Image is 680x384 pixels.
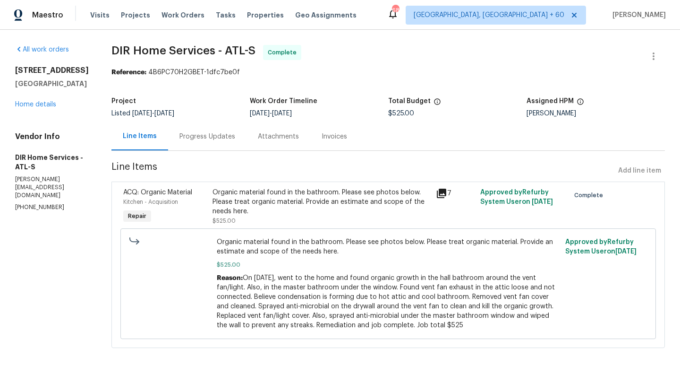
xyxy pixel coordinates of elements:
[258,132,299,141] div: Attachments
[268,48,300,57] span: Complete
[532,199,553,205] span: [DATE]
[322,132,347,141] div: Invoices
[250,110,270,117] span: [DATE]
[15,79,89,88] h5: [GEOGRAPHIC_DATA]
[565,239,637,255] span: Approved by Refurby System User on
[132,110,174,117] span: -
[111,162,614,180] span: Line Items
[90,10,110,20] span: Visits
[577,98,584,110] span: The hpm assigned to this work order.
[123,189,192,196] span: ACQ: Organic Material
[15,46,69,53] a: All work orders
[217,260,560,270] span: $525.00
[527,98,574,105] h5: Assigned HPM
[111,68,665,77] div: 4B6PC70H2GBET-1dfc7be0f
[121,10,150,20] span: Projects
[295,10,357,20] span: Geo Assignments
[212,218,236,224] span: $525.00
[433,98,441,110] span: The total cost of line items that have been proposed by Opendoor. This sum includes line items th...
[272,110,292,117] span: [DATE]
[217,237,560,256] span: Organic material found in the bathroom. Please see photos below. Please treat organic material. P...
[216,12,236,18] span: Tasks
[615,248,637,255] span: [DATE]
[250,98,317,105] h5: Work Order Timeline
[111,69,146,76] b: Reference:
[123,199,178,205] span: Kitchen - Acquisition
[154,110,174,117] span: [DATE]
[15,175,89,200] p: [PERSON_NAME][EMAIL_ADDRESS][DOMAIN_NAME]
[111,45,255,56] span: DIR Home Services - ATL-S
[217,275,555,329] span: On [DATE], went to the home and found organic growth in the hall bathroom around the vent fan/lig...
[161,10,204,20] span: Work Orders
[15,153,89,172] h5: DIR Home Services - ATL-S
[436,188,475,199] div: 7
[123,131,157,141] div: Line Items
[15,203,89,211] p: [PHONE_NUMBER]
[124,211,150,221] span: Repair
[574,191,607,200] span: Complete
[132,110,152,117] span: [DATE]
[388,98,431,105] h5: Total Budget
[179,132,235,141] div: Progress Updates
[392,6,399,15] div: 684
[609,10,666,20] span: [PERSON_NAME]
[15,66,89,75] h2: [STREET_ADDRESS]
[217,275,243,281] span: Reason:
[388,110,414,117] span: $525.00
[32,10,63,20] span: Maestro
[111,110,174,117] span: Listed
[15,101,56,108] a: Home details
[247,10,284,20] span: Properties
[527,110,665,117] div: [PERSON_NAME]
[15,132,89,141] h4: Vendor Info
[111,98,136,105] h5: Project
[250,110,292,117] span: -
[212,188,430,216] div: Organic material found in the bathroom. Please see photos below. Please treat organic material. P...
[414,10,564,20] span: [GEOGRAPHIC_DATA], [GEOGRAPHIC_DATA] + 60
[480,189,553,205] span: Approved by Refurby System User on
